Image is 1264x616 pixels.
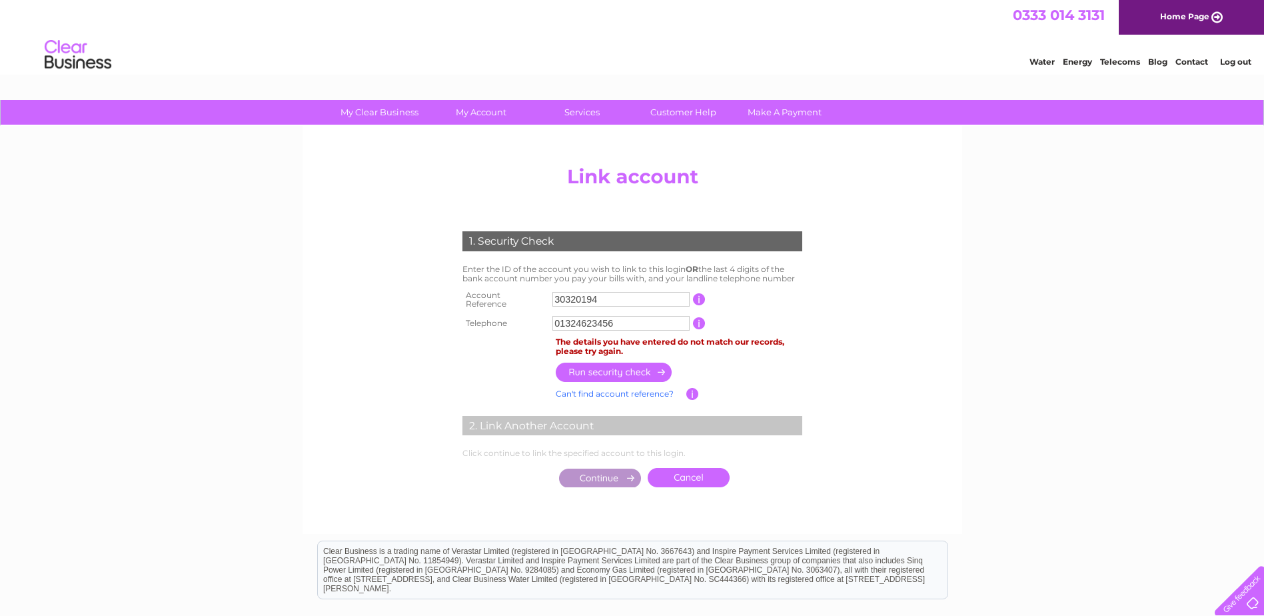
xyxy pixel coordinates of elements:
[1148,57,1167,67] a: Blog
[324,100,434,125] a: My Clear Business
[527,100,637,125] a: Services
[556,337,802,356] div: The details you have entered do not match our records, please try again.
[1063,57,1092,67] a: Energy
[648,468,730,487] a: Cancel
[693,293,706,305] input: Information
[459,313,550,334] th: Telephone
[459,445,806,461] td: Click continue to link the specified account to this login.
[426,100,536,125] a: My Account
[1100,57,1140,67] a: Telecoms
[318,7,948,65] div: Clear Business is a trading name of Verastar Limited (registered in [GEOGRAPHIC_DATA] No. 3667643...
[462,231,802,251] div: 1. Security Check
[459,261,806,287] td: Enter the ID of the account you wish to link to this login the last 4 digits of the bank account ...
[1029,57,1055,67] a: Water
[559,469,641,487] input: Submit
[693,317,706,329] input: Information
[686,264,698,274] b: OR
[730,100,840,125] a: Make A Payment
[1220,57,1251,67] a: Log out
[459,287,550,313] th: Account Reference
[628,100,738,125] a: Customer Help
[556,389,674,399] a: Can't find account reference?
[462,416,802,436] div: 2. Link Another Account
[686,388,699,400] input: Information
[1013,7,1105,23] a: 0333 014 3131
[44,35,112,75] img: logo.png
[1175,57,1208,67] a: Contact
